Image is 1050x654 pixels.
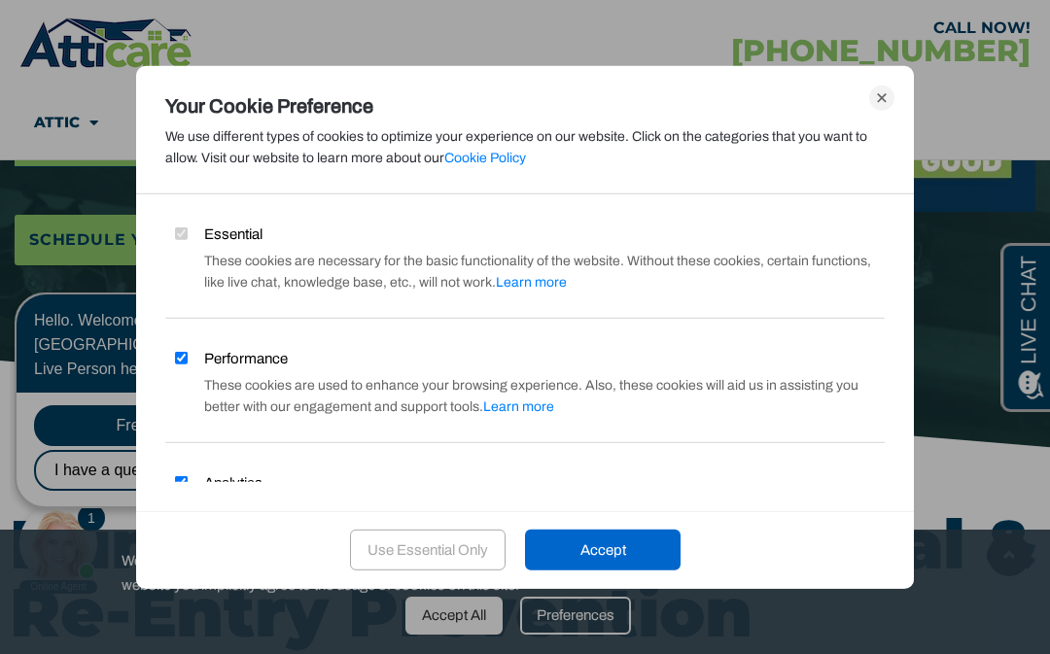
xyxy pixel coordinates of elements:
div: These cookies are used to enhance your browsing experience. Also, these cookies will aid us in as... [165,374,885,417]
span: Analytics [204,471,262,493]
span: Learn more [483,398,554,413]
div: Other [188,175,267,216]
div: Use Essential Only [350,530,506,570]
span: Essential [204,223,262,244]
input: Performance [175,352,188,364]
span: Performance [204,347,288,368]
div: These cookies are necessary for the basic functionality of the website. Without these cookies, ce... [165,250,885,293]
div: Accept [525,530,681,570]
div: Close Chat [238,2,269,33]
span: Opens a chat window [48,16,157,40]
div: I have a question [24,175,184,216]
div: We use different types of cookies to optimize your experience on our website. Click on the catego... [165,125,885,168]
div: Need help? Chat with us now! [10,229,87,307]
input: Essential [175,227,188,240]
span: Learn more [496,274,567,289]
input: Analytics [175,476,188,489]
div: Hello. Welcome to [GEOGRAPHIC_DATA]! I am a Live Person here to help. [24,33,267,106]
div: Free Quote [24,130,267,171]
span: 1 [78,235,86,251]
div: Your Cookie Preference [165,94,885,116]
div: Online Agent [10,305,87,319]
a: Close Chat [248,12,261,24]
a: Cookie Policy [444,150,526,164]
